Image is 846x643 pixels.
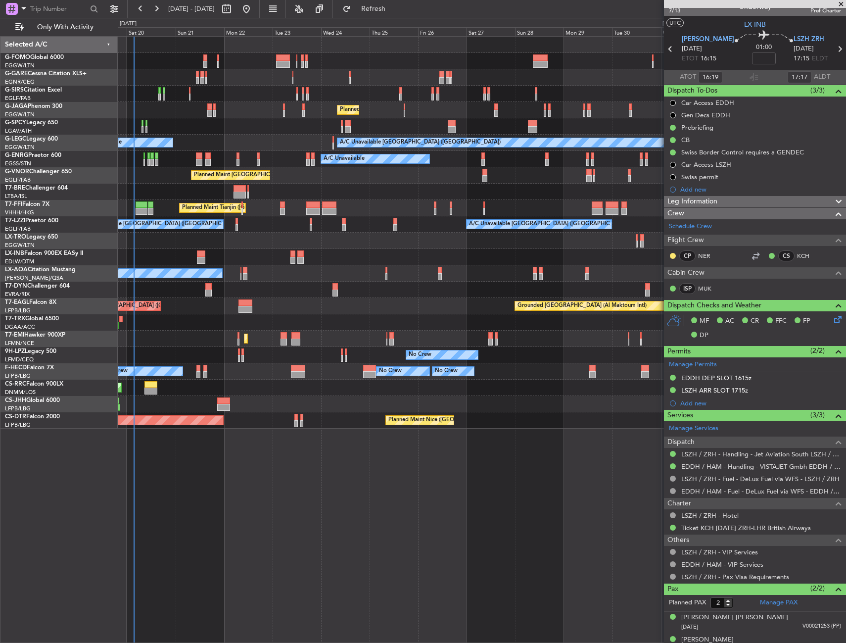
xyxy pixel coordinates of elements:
[5,274,63,282] a: [PERSON_NAME]/QSA
[340,135,501,150] div: A/C Unavailable [GEOGRAPHIC_DATA] ([GEOGRAPHIC_DATA])
[182,200,297,215] div: Planned Maint Tianjin ([GEOGRAPHIC_DATA])
[5,234,58,240] a: LX-TROLegacy 650
[701,54,716,64] span: 16:15
[667,410,693,421] span: Services
[681,462,841,471] a: EDDH / HAM - Handling - VISTAJET Gmbh EDDH / HAM
[176,27,224,36] div: Sun 21
[681,623,698,631] span: [DATE]
[669,222,712,232] a: Schedule Crew
[353,5,394,12] span: Refresh
[681,573,789,581] a: LSZH / ZRH - Pax Visa Requirements
[5,258,34,265] a: EDLW/DTM
[5,169,29,175] span: G-VNOR
[667,346,691,357] span: Permits
[5,299,56,305] a: T7-EAGLFalcon 8X
[5,136,26,142] span: G-LEGC
[5,144,35,151] a: EGGW/LTN
[810,410,825,420] span: (3/3)
[5,348,56,354] a: 9H-LPZLegacy 500
[5,54,64,60] a: G-FOMOGlobal 6000
[517,298,647,313] div: Grounded [GEOGRAPHIC_DATA] (Al Maktoum Intl)
[5,87,62,93] a: G-SIRSCitation Excel
[760,598,798,608] a: Manage PAX
[321,27,370,36] div: Wed 24
[5,316,25,322] span: T7-TRX
[5,111,35,118] a: EGGW/LTN
[5,218,58,224] a: T7-LZZIPraetor 600
[5,356,34,363] a: LFMD/CEQ
[5,242,35,249] a: EGGW/LTN
[667,235,704,246] span: Flight Crew
[679,283,696,294] div: ISP
[379,364,402,379] div: No Crew
[794,35,824,45] span: LSZH ZRH
[778,250,795,261] div: CS
[5,414,26,420] span: CS-DTR
[467,27,515,36] div: Sat 27
[794,44,814,54] span: [DATE]
[681,160,731,169] div: Car Access LSZH
[5,299,29,305] span: T7-EAGL
[273,27,321,36] div: Tue 23
[5,250,24,256] span: LX-INB
[5,120,58,126] a: G-SPCYLegacy 650
[681,173,718,181] div: Swiss permit
[5,127,32,135] a: LGAV/ATH
[681,560,763,569] a: EDDH / HAM - VIP Services
[814,72,830,82] span: ALDT
[409,347,431,362] div: No Crew
[788,71,811,83] input: --:--
[5,136,58,142] a: G-LEGCLegacy 600
[5,365,54,371] a: F-HECDFalcon 7X
[5,323,35,331] a: DGAA/ACC
[810,346,825,356] span: (2/2)
[661,27,709,36] div: Wed 1
[370,27,418,36] div: Thu 25
[5,283,70,289] a: T7-DYNChallenger 604
[681,450,841,458] a: LSZH / ZRH - Handling - Jet Aviation South LSZH / ZRH
[30,1,87,16] input: Trip Number
[681,511,739,520] a: LSZH / ZRH - Hotel
[5,193,27,200] a: LTBA/ISL
[5,267,76,273] a: LX-AOACitation Mustang
[26,24,104,31] span: Only With Activity
[682,54,698,64] span: ETOT
[5,71,87,77] a: G-GARECessna Citation XLS+
[681,487,841,495] a: EDDH / HAM - Fuel - DeLux Fuel via WFS - EDDH / HAM
[5,103,62,109] a: G-JAGAPhenom 300
[744,19,766,30] span: LX-INB
[775,316,787,326] span: FFC
[5,381,63,387] a: CS-RRCFalcon 900LX
[667,267,705,279] span: Cabin Crew
[5,267,28,273] span: LX-AOA
[515,27,564,36] div: Sun 28
[5,201,49,207] a: T7-FFIFalcon 7X
[5,307,31,314] a: LFPB/LBG
[680,399,841,407] div: Add new
[168,4,215,13] span: [DATE] - [DATE]
[662,20,679,28] div: [DATE]
[667,85,717,97] span: Dispatch To-Dos
[564,27,612,36] div: Mon 29
[5,316,59,322] a: T7-TRXGlobal 6500
[810,583,825,594] span: (2/2)
[5,332,24,338] span: T7-EMI
[5,348,25,354] span: 9H-LPZ
[5,372,31,380] a: LFPB/LBG
[5,397,60,403] a: CS-JHHGlobal 6000
[5,389,36,396] a: DNMM/LOS
[5,87,24,93] span: G-SIRS
[669,6,693,15] span: 7/13
[681,136,690,144] div: CB
[681,123,713,132] div: Prebriefing
[667,584,678,595] span: Pax
[5,421,31,429] a: LFPB/LBG
[803,316,810,326] span: FP
[698,251,720,260] a: NER
[681,111,730,119] div: Gen Decs EDDH
[612,27,660,36] div: Tue 30
[681,524,811,532] a: Ticket KCH [DATE] ZRH-LHR British Airways
[5,218,25,224] span: T7-LZZI
[667,437,695,448] span: Dispatch
[338,1,397,17] button: Refresh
